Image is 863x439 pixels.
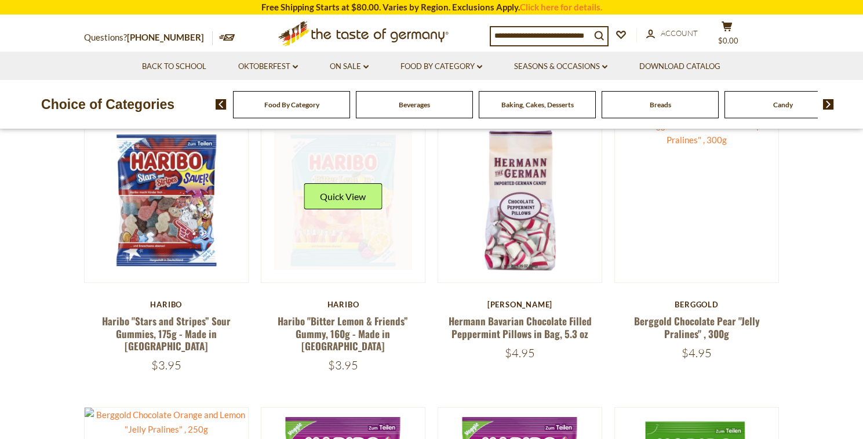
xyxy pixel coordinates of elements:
[85,118,249,282] img: Haribo "Stars and Stripes” Sour Gummies, 175g - Made in Germany
[261,300,426,309] div: Haribo
[238,60,298,73] a: Oktoberfest
[261,118,425,282] img: Haribo "Bitter Lemon & Friends” Gummy, 160g - Made in Germany
[823,99,834,110] img: next arrow
[399,100,430,109] a: Beverages
[773,100,793,109] a: Candy
[718,36,738,45] span: $0.00
[646,27,698,40] a: Account
[514,60,607,73] a: Seasons & Occasions
[328,358,358,372] span: $3.95
[438,300,603,309] div: [PERSON_NAME]
[505,346,535,360] span: $4.95
[501,100,574,109] a: Baking, Cakes, Desserts
[682,346,712,360] span: $4.95
[102,314,231,353] a: Haribo "Stars and Stripes” Sour Gummies, 175g - Made in [GEOGRAPHIC_DATA]
[216,99,227,110] img: previous arrow
[520,2,602,12] a: Click here for details.
[84,30,213,45] p: Questions?
[438,118,602,282] img: Hermann Bavarian Chocolate Filled Peppermint Pillows in Bag, 5.3 oz
[278,314,408,353] a: Haribo "Bitter Lemon & Friends” Gummy, 160g - Made in [GEOGRAPHIC_DATA]
[304,183,382,209] button: Quick View
[449,314,592,340] a: Hermann Bavarian Chocolate Filled Peppermint Pillows in Bag, 5.3 oz
[127,32,204,42] a: [PHONE_NUMBER]
[650,100,671,109] a: Breads
[634,314,760,340] a: Berggold Chocolate Pear "Jelly Pralines" , 300g
[710,21,745,50] button: $0.00
[142,60,206,73] a: Back to School
[661,28,698,38] span: Account
[639,60,720,73] a: Download Catalog
[614,300,780,309] div: Berggold
[400,60,482,73] a: Food By Category
[85,408,249,437] img: Berggold Chocolate Orange and Lemon "Jelly Pralines" , 250g
[615,118,779,147] img: Berggold Chocolate Pear "Jelly Pralines" , 300g
[84,300,249,309] div: Haribo
[264,100,319,109] a: Food By Category
[151,358,181,372] span: $3.95
[330,60,369,73] a: On Sale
